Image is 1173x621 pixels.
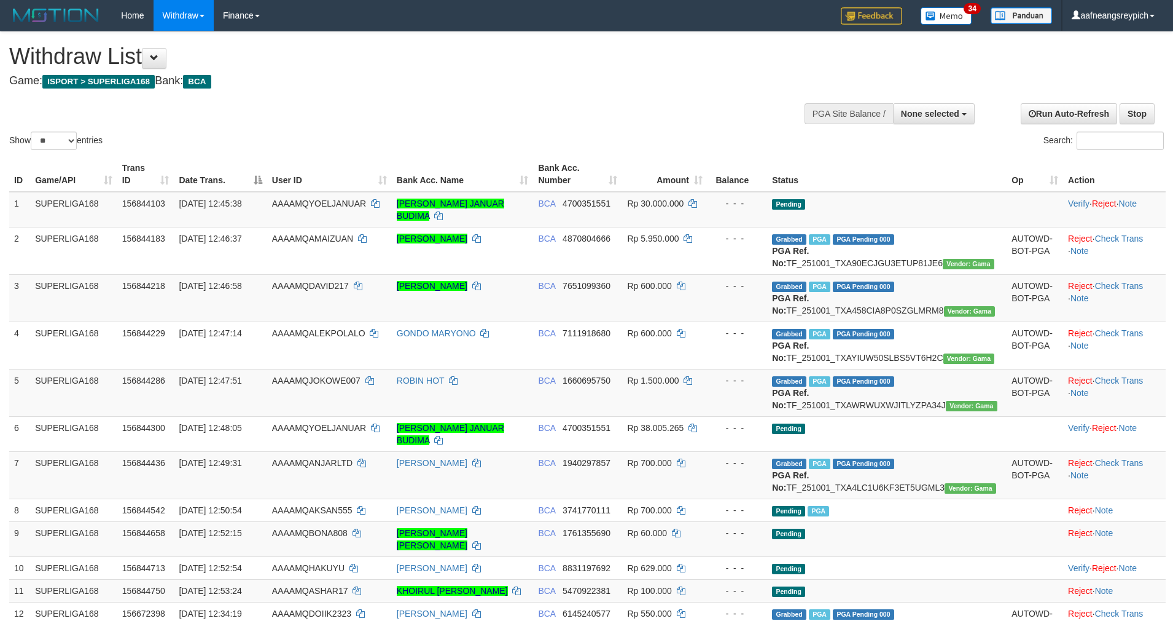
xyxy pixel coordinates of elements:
[767,157,1007,192] th: Status
[627,458,671,468] span: Rp 700.000
[921,7,972,25] img: Button%20Memo.svg
[30,416,117,451] td: SUPERLIGA168
[9,499,30,521] td: 8
[772,199,805,210] span: Pending
[179,528,241,538] span: [DATE] 12:52:15
[563,423,610,433] span: Copy 4700351551 to clipboard
[563,458,610,468] span: Copy 1940297857 to clipboard
[833,282,894,292] span: PGA Pending
[1095,586,1113,596] a: Note
[179,505,241,515] span: [DATE] 12:50:54
[943,354,995,364] span: Vendor URL: https://trx31.1velocity.biz
[1063,322,1166,369] td: · ·
[964,3,980,14] span: 34
[538,376,555,386] span: BCA
[1119,423,1137,433] a: Note
[272,234,353,243] span: AAAAMQAMAIZUAN
[1007,369,1063,416] td: AUTOWD-BOT-PGA
[267,157,392,192] th: User ID: activate to sort column ascending
[772,459,806,469] span: Grabbed
[122,234,165,243] span: 156844183
[1068,586,1093,596] a: Reject
[1068,505,1093,515] a: Reject
[767,322,1007,369] td: TF_251001_TXAYIUW50SLBS5VT6H2C
[272,423,366,433] span: AAAAMQYOELJANUAR
[397,528,467,550] a: [PERSON_NAME] [PERSON_NAME]
[122,328,165,338] span: 156844229
[538,528,555,538] span: BCA
[9,274,30,322] td: 3
[1068,609,1093,619] a: Reject
[9,75,770,87] h4: Game: Bank:
[809,329,830,339] span: Marked by aafsoycanthlai
[272,586,348,596] span: AAAAMQASHAR17
[1095,328,1144,338] a: Check Trans
[1007,274,1063,322] td: AUTOWD-BOT-PGA
[1070,293,1089,303] a: Note
[30,274,117,322] td: SUPERLIGA168
[30,322,117,369] td: SUPERLIGA168
[538,458,555,468] span: BCA
[1063,451,1166,499] td: · ·
[179,423,241,433] span: [DATE] 12:48:05
[9,369,30,416] td: 5
[943,259,994,269] span: Vendor URL: https://trx31.1velocity.biz
[179,199,241,208] span: [DATE] 12:45:38
[833,329,894,339] span: PGA Pending
[627,563,671,573] span: Rp 629.000
[272,458,353,468] span: AAAAMQANJARLTD
[272,199,366,208] span: AAAAMQYOELJANUAR
[397,458,467,468] a: [PERSON_NAME]
[1095,505,1113,515] a: Note
[397,609,467,619] a: [PERSON_NAME]
[30,227,117,274] td: SUPERLIGA168
[1068,528,1093,538] a: Reject
[1063,416,1166,451] td: · ·
[538,563,555,573] span: BCA
[767,369,1007,416] td: TF_251001_TXAWRWUXWJITLYZPA34J
[772,609,806,620] span: Grabbed
[712,280,762,292] div: - - -
[397,505,467,515] a: [PERSON_NAME]
[30,192,117,227] td: SUPERLIGA168
[397,281,467,291] a: [PERSON_NAME]
[179,234,241,243] span: [DATE] 12:46:37
[122,505,165,515] span: 156844542
[9,451,30,499] td: 7
[945,483,996,494] span: Vendor URL: https://trx31.1velocity.biz
[9,6,103,25] img: MOTION_logo.png
[563,376,610,386] span: Copy 1660695750 to clipboard
[627,199,684,208] span: Rp 30.000.000
[9,192,30,227] td: 1
[397,563,467,573] a: [PERSON_NAME]
[397,423,504,445] a: [PERSON_NAME] JANUAR BUDIMA
[767,274,1007,322] td: TF_251001_TXA458CIA8P0SZGLMRM8
[712,197,762,210] div: - - -
[122,281,165,291] span: 156844218
[392,157,534,192] th: Bank Acc. Name: activate to sort column ascending
[174,157,267,192] th: Date Trans.: activate to sort column descending
[772,376,806,387] span: Grabbed
[9,556,30,579] td: 10
[122,586,165,596] span: 156844750
[9,521,30,556] td: 9
[538,423,555,433] span: BCA
[1070,470,1089,480] a: Note
[627,609,671,619] span: Rp 550.000
[627,505,671,515] span: Rp 700.000
[772,529,805,539] span: Pending
[30,499,117,521] td: SUPERLIGA168
[117,157,174,192] th: Trans ID: activate to sort column ascending
[1120,103,1155,124] a: Stop
[772,424,805,434] span: Pending
[1063,369,1166,416] td: · ·
[397,376,445,386] a: ROBIN HOT
[179,281,241,291] span: [DATE] 12:46:58
[627,234,679,243] span: Rp 5.950.000
[772,470,809,492] b: PGA Ref. No:
[1068,458,1093,468] a: Reject
[772,388,809,410] b: PGA Ref. No:
[833,376,894,387] span: PGA Pending
[563,281,610,291] span: Copy 7651099360 to clipboard
[30,157,117,192] th: Game/API: activate to sort column ascending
